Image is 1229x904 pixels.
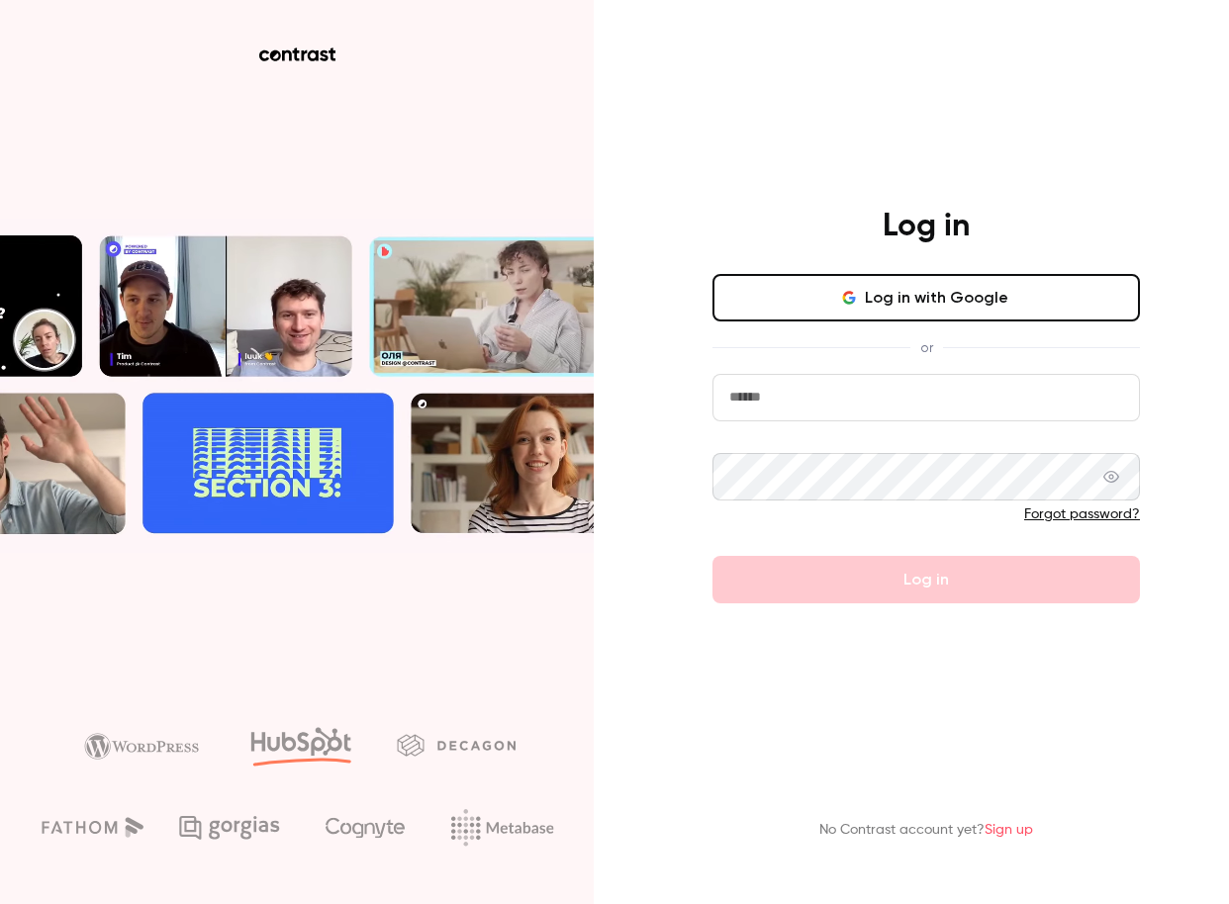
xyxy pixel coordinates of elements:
img: decagon [397,734,516,756]
button: Log in with Google [712,274,1140,321]
p: No Contrast account yet? [819,820,1033,841]
span: or [910,337,943,358]
a: Forgot password? [1024,507,1140,521]
a: Sign up [985,823,1033,837]
h4: Log in [883,207,970,246]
